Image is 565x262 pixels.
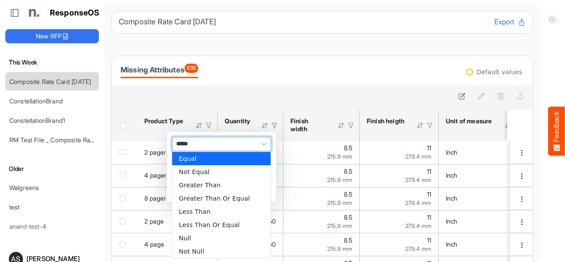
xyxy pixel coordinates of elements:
td: 0eb2de1a-0ead-4ef8-9609-7297ed4f77ad is template cell Column Header [510,187,535,210]
td: 11 is template cell Column Header httpsnorthellcomontologiesmapping-rulesmeasurementhasfinishsize... [360,141,439,164]
span: 11 [427,190,431,198]
td: Inch is template cell Column Header httpsnorthellcomontologiesmapping-rulesmeasurementhasunitofme... [439,210,527,233]
td: e7ea883a-77ad-4bd1-b0a8-dcdf498faad1 is template cell Column Header [510,164,535,187]
h6: Composite Rate Card [DATE] [119,18,487,26]
td: 4 page is template cell Column Header product-type [137,233,218,256]
td: Inch is template cell Column Header httpsnorthellcomontologiesmapping-rulesmeasurementhasunitofme... [439,187,527,210]
td: f3e000c4-1680-449c-bc91-bc63ebc71ac9 is template cell Column Header [510,210,535,233]
button: dropdownbutton [517,218,527,227]
td: 11 is template cell Column Header httpsnorthellcomontologiesmapping-rulesmeasurementhasfinishsize... [360,233,439,256]
td: Inch is template cell Column Header httpsnorthellcomontologiesmapping-rulesmeasurementhasunitofme... [439,141,527,164]
td: a10d3292-875d-4066-b975-5fbec337af7b is template cell Column Header [510,141,535,164]
span: 8.5 [344,213,352,221]
td: 8 pager is template cell Column Header product-type [137,187,218,210]
button: New RFP [5,29,99,43]
span: 50 [268,217,276,225]
span: Inch [446,240,458,248]
li: Greater Than Or Equal [172,192,271,205]
span: 8.5 [344,190,352,198]
div: Finish width [290,117,326,133]
span: 279.4 mm [405,222,431,229]
span: 279.4 mm [405,153,431,160]
button: Feedback [548,106,565,156]
button: Export [494,16,526,28]
span: 11 [427,167,431,175]
span: 635 [185,64,198,73]
h6: Older [5,164,99,174]
li: Less Than [172,205,271,218]
span: Filter Operator [172,137,271,151]
td: 8.5 is template cell Column Header httpsnorthellcomontologiesmapping-rulesmeasurementhasfinishsiz... [283,187,360,210]
td: Inch is template cell Column Header httpsnorthellcomontologiesmapping-rulesmeasurementhasunitofme... [439,164,527,187]
td: 8.5 is template cell Column Header httpsnorthellcomontologiesmapping-rulesmeasurementhasfinishsiz... [283,233,360,256]
td: checkbox [112,187,137,210]
img: Northell [24,4,42,22]
div: Filter Icon [271,122,279,129]
td: 2a123621-30de-43b9-8df1-ae2c19f8c3e7 is template cell Column Header [510,233,535,256]
li: Less Than Or Equal [172,218,271,232]
td: 4 pager is template cell Column Header product-type [137,164,218,187]
li: Not Equal [172,165,271,178]
div: Quantity [225,117,249,125]
h1: ResponseOS [50,8,100,18]
a: ConstellationBrand1 [9,117,65,124]
div: Default values [477,69,522,75]
li: Null [172,232,271,245]
button: dropdownbutton [517,172,527,181]
span: 8.5 [344,167,352,175]
td: Inch is template cell Column Header httpsnorthellcomontologiesmapping-rulesmeasurementhasunitofme... [439,233,527,256]
h6: This Week [5,57,99,67]
span: Inch [446,148,458,156]
span: 11 [427,144,431,152]
div: Filter Icon [426,122,434,129]
a: test [9,203,20,211]
div: Missing Attributes [121,64,198,76]
span: 8.5 [344,236,352,244]
li: Greater Than [172,178,271,192]
td: 8.5 is template cell Column Header httpsnorthellcomontologiesmapping-rulesmeasurementhasfinishsiz... [283,141,360,164]
a: Composite Rate Card [DATE] [9,78,91,85]
div: Product Type [144,117,184,125]
th: Header checkbox [112,110,137,141]
div: dropdownlist [172,152,271,258]
button: dropdownbutton [517,148,527,157]
a: ConstellationBrand [9,97,63,105]
td: checkbox [112,141,137,164]
li: Not Null [172,245,271,258]
div: Finish heigth [367,117,405,125]
span: Inch [446,217,458,225]
span: 4 pager [144,171,166,179]
div: [PERSON_NAME] [26,255,95,262]
div: Unit of measure [446,117,493,125]
button: dropdownbutton [517,195,527,204]
a: Walgreens [9,184,39,191]
ul: popup [172,152,271,258]
span: 279.4 mm [405,199,431,206]
span: 215.9 mm [327,176,352,183]
span: 8.5 [344,144,352,152]
td: checkbox [112,210,137,233]
span: 50 [268,240,276,248]
td: 8.5 is template cell Column Header httpsnorthellcomontologiesmapping-rulesmeasurementhasfinishsiz... [283,164,360,187]
td: 11 is template cell Column Header httpsnorthellcomontologiesmapping-rulesmeasurementhasfinishsize... [360,164,439,187]
a: anand-test-4 [9,223,46,230]
td: 8.5 is template cell Column Header httpsnorthellcomontologiesmapping-rulesmeasurementhasfinishsiz... [283,210,360,233]
td: checkbox [112,164,137,187]
td: 2 page is template cell Column Header product-type [137,210,218,233]
span: 2 page [144,217,164,225]
span: Inch [446,194,458,202]
div: Filter Icon [347,122,355,129]
button: dropdownbutton [517,241,527,250]
td: 11 is template cell Column Header httpsnorthellcomontologiesmapping-rulesmeasurementhasfinishsize... [360,187,439,210]
span: 11 [427,236,431,244]
a: RM Test File _ Composite Rate Card [DATE] [9,136,132,144]
span: 279.4 mm [405,245,431,252]
span: 4 page [144,240,164,248]
span: 8 pager [144,194,166,202]
td: checkbox [112,233,137,256]
td: 2 pager is template cell Column Header product-type [137,141,218,164]
li: Equal [172,152,271,165]
div: Filter Icon [205,122,213,129]
span: 279.4 mm [405,176,431,183]
td: 11 is template cell Column Header httpsnorthellcomontologiesmapping-rulesmeasurementhasfinishsize... [360,210,439,233]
